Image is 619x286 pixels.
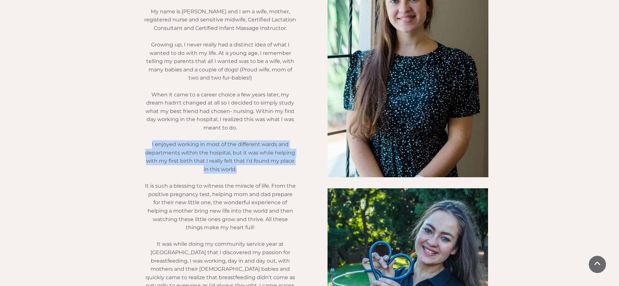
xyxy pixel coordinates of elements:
[145,183,296,230] span: It is such a blessing to witness the miracle of life. From the positive pregnancy test, helping m...
[146,92,295,131] span: When it came to a career choice a few years later, my dream hadn't changed at all so I decided to...
[589,256,606,273] a: Scroll To Top
[145,141,295,172] span: I enjoyed working in most of the different wards and departments within the hospital, but it was ...
[144,8,296,31] span: My name is [PERSON_NAME] and I am a wife, mother, registered nurse and sensitive midwife, Certifi...
[146,42,294,81] span: Growing up, I never really had a distinct idea of what I wanted to do with my life. At a young ag...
